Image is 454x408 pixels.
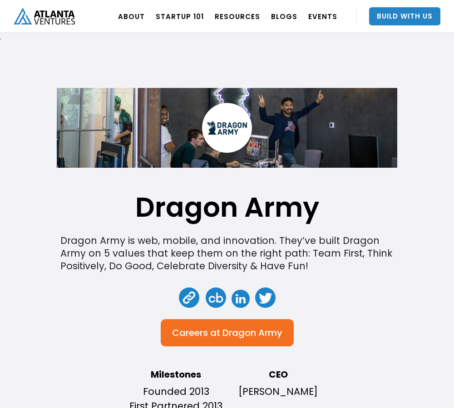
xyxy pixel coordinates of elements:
[156,4,204,29] a: Startup 101
[369,7,440,25] a: Build With Us
[215,4,260,29] a: RESOURCES
[60,234,394,272] div: Dragon Army is web, mobile, and innovation. They’ve built Dragon Army on 5 values that keep them ...
[118,4,145,29] a: ABOUT
[308,4,337,29] a: EVENTS
[161,319,294,346] a: Careers atDragon Army
[129,369,222,380] h4: Milestones
[232,384,325,399] p: [PERSON_NAME]
[135,196,319,219] h1: Dragon Army
[172,328,220,337] div: Careers at
[222,328,282,337] div: Dragon Army
[232,369,325,380] h4: CEO
[271,4,297,29] a: BLOGS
